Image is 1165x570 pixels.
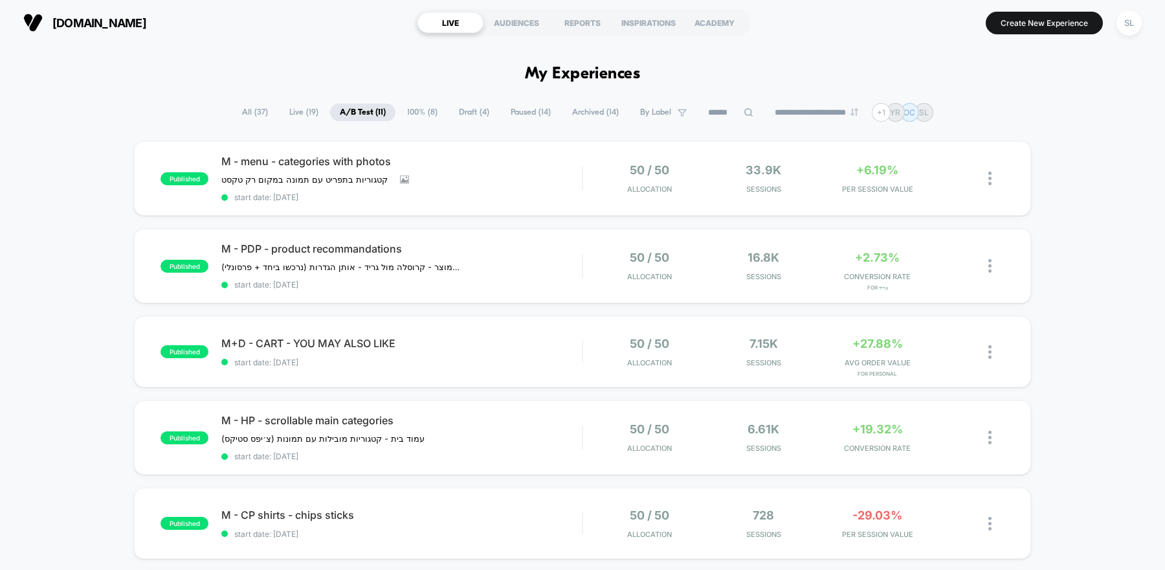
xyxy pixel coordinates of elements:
[710,530,817,539] span: Sessions
[682,12,748,33] div: ACADEMY
[221,174,390,185] span: קטגוריות בתפריט עם תמונה במקום רק טקסט
[852,337,903,350] span: +27.88%
[824,272,931,281] span: CONVERSION RATE
[748,422,779,436] span: 6.61k
[852,508,902,522] span: -29.03%
[850,108,858,116] img: end
[501,104,560,121] span: Paused ( 14 )
[221,451,582,461] span: start date: [DATE]
[52,16,146,30] span: [DOMAIN_NAME]
[710,444,817,453] span: Sessions
[1116,10,1142,36] div: SL
[221,529,582,539] span: start date: [DATE]
[627,358,672,367] span: Allocation
[627,530,672,539] span: Allocation
[161,260,208,273] span: published
[919,108,929,117] p: SL
[988,431,992,444] img: close
[630,422,669,436] span: 50 / 50
[824,358,931,367] span: AVG ORDER VALUE
[221,414,582,427] span: M - HP - scrollable main categories
[1113,10,1146,36] button: SL
[988,172,992,185] img: close
[330,104,395,121] span: A/B Test ( 11 )
[988,259,992,273] img: close
[280,104,328,121] span: Live ( 19 )
[988,517,992,530] img: close
[221,433,425,444] span: עמוד בית - קטגוריות מובילות עם תמונות (צ׳יפס סטיקס)
[640,108,671,117] span: By Label
[562,104,628,121] span: Archived ( 14 )
[748,251,779,264] span: 16.8k
[630,337,669,350] span: 50 / 50
[872,103,891,122] div: + 1
[986,12,1103,34] button: Create New Experience
[630,508,669,522] span: 50 / 50
[397,104,447,121] span: 100% ( 8 )
[549,12,616,33] div: REPORTS
[856,163,898,177] span: +6.19%
[161,172,208,185] span: published
[988,345,992,359] img: close
[855,251,900,264] span: +2.73%
[23,13,43,32] img: Visually logo
[221,337,582,350] span: M+D - CART - YOU MAY ALSO LIKE
[746,163,781,177] span: 33.9k
[710,272,817,281] span: Sessions
[824,284,931,291] span: for גריד
[627,444,672,453] span: Allocation
[890,108,900,117] p: YR
[616,12,682,33] div: INSPIRATIONS
[824,530,931,539] span: PER SESSION VALUE
[417,12,483,33] div: LIVE
[749,337,778,350] span: 7.15k
[221,508,582,521] span: M - CP shirts - chips sticks
[824,185,931,194] span: PER SESSION VALUE
[221,280,582,290] span: start date: [DATE]
[449,104,499,121] span: Draft ( 4 )
[221,358,582,367] span: start date: [DATE]
[221,155,582,168] span: M - menu - categories with photos
[824,370,931,377] span: for personal
[161,431,208,444] span: published
[221,262,461,272] span: ניסוי על תצוגת המלצות בעמוד מוצר - קרוסלה מול גריד - אותן הגדרות (נרכשו ביחד + פרסונלי)
[630,163,669,177] span: 50 / 50
[710,358,817,367] span: Sessions
[525,65,641,84] h1: My Experiences
[161,345,208,358] span: published
[753,508,774,522] span: 728
[824,444,931,453] span: CONVERSION RATE
[852,422,903,436] span: +19.32%
[630,251,669,264] span: 50 / 50
[904,108,915,117] p: OC
[483,12,549,33] div: AUDIENCES
[627,272,672,281] span: Allocation
[161,517,208,530] span: published
[19,12,150,33] button: [DOMAIN_NAME]
[221,192,582,202] span: start date: [DATE]
[627,185,672,194] span: Allocation
[710,185,817,194] span: Sessions
[221,242,582,255] span: M - PDP - product recommandations
[232,104,278,121] span: All ( 37 )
